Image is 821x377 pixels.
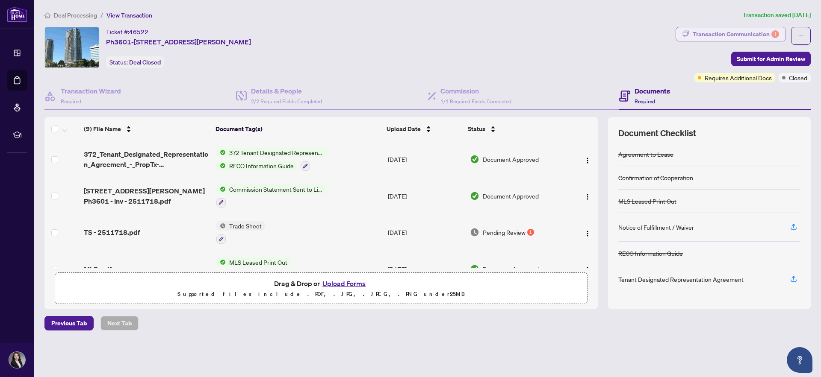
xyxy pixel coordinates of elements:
span: Document Approved [483,155,539,164]
img: Logo [584,266,591,273]
span: MLS Leased Print Out [226,257,291,267]
span: 1/1 Required Fields Completed [440,98,511,105]
div: Tenant Designated Representation Agreement [618,275,744,284]
span: Ph3601-[STREET_ADDRESS][PERSON_NAME] [106,37,251,47]
td: [DATE] [384,178,466,214]
span: Status [468,124,485,134]
div: 1 [527,229,534,236]
div: Notice of Fulfillment / Waiver [618,222,694,232]
td: [DATE] [384,251,466,287]
span: 372 Tenant Designated Representation Agreement - Authority for Lease or Purchase [226,148,327,157]
li: / [100,10,103,20]
span: RECO Information Guide [226,161,297,170]
button: Next Tab [100,316,139,330]
span: 46522 [129,28,148,36]
img: Logo [584,157,591,164]
span: Drag & Drop orUpload FormsSupported files include .PDF, .JPG, .JPEG, .PNG under25MB [55,273,587,304]
span: Document Approved [483,191,539,201]
h4: Details & People [251,86,322,96]
div: Ticket #: [106,27,148,37]
img: IMG-E12265439_1.jpg [45,27,99,67]
span: 2/2 Required Fields Completed [251,98,322,105]
img: Status Icon [216,257,226,267]
span: Deal Processing [54,12,97,19]
div: 1 [771,30,779,38]
th: Document Tag(s) [212,117,383,141]
img: Status Icon [216,221,226,231]
th: (9) File Name [80,117,212,141]
span: Commission Statement Sent to Listing Brokerage [226,184,327,194]
button: Upload Forms [320,278,368,289]
span: home [44,12,50,18]
button: Status IconTrade Sheet [216,221,265,244]
span: Upload Date [387,124,421,134]
span: Trade Sheet [226,221,265,231]
span: 372_Tenant_Designated_Representation_Agreement_-_PropTx-[PERSON_NAME] V1pdf_[DATE] 23_01_44signed... [84,149,210,170]
span: [STREET_ADDRESS][PERSON_NAME] Ph3601 - Inv - 2511718.pdf [84,186,210,206]
h4: Documents [635,86,670,96]
img: Status Icon [216,161,226,170]
span: Closed [789,73,807,82]
img: Document Status [470,155,479,164]
button: Open asap [787,347,812,373]
img: Document Status [470,191,479,201]
div: MLS Leased Print Out [618,196,676,206]
button: Transaction Communication1 [676,27,786,41]
td: [DATE] [384,214,466,251]
span: Required [61,98,81,105]
span: Requires Additional Docs [705,73,772,82]
img: Document Status [470,228,479,237]
img: Status Icon [216,148,226,157]
span: Previous Tab [51,316,87,330]
img: Document Status [470,264,479,274]
span: Pending Review [483,228,526,237]
span: Drag & Drop or [274,278,368,289]
img: Status Icon [216,184,226,194]
th: Upload Date [383,117,465,141]
p: Supported files include .PDF, .JPG, .JPEG, .PNG under 25 MB [60,289,582,299]
img: Profile Icon [9,352,25,368]
h4: Commission [440,86,511,96]
span: MLS .pdf [84,264,112,274]
button: Logo [581,189,594,203]
button: Submit for Admin Review [731,52,811,66]
span: Document Approved [483,264,539,274]
img: Logo [584,193,591,200]
span: Deal Closed [129,58,161,66]
button: Logo [581,262,594,276]
th: Status [464,117,566,141]
button: Status IconMLS Leased Print Out [216,257,291,281]
article: Transaction saved [DATE] [743,10,811,20]
button: Previous Tab [44,316,94,330]
div: Status: [106,56,164,68]
button: Logo [581,152,594,166]
span: Submit for Admin Review [737,52,805,66]
span: (9) File Name [84,124,121,134]
img: logo [7,6,27,22]
button: Status IconCommission Statement Sent to Listing Brokerage [216,184,327,207]
td: [DATE] [384,141,466,178]
div: Agreement to Lease [618,149,673,159]
span: ellipsis [798,33,804,39]
button: Logo [581,225,594,239]
span: TS - 2511718.pdf [84,227,140,237]
div: Confirmation of Cooperation [618,173,693,182]
div: RECO Information Guide [618,248,683,258]
h4: Transaction Wizard [61,86,121,96]
span: Required [635,98,655,105]
span: View Transaction [106,12,152,19]
div: Transaction Communication [693,27,779,41]
img: Logo [584,230,591,237]
span: Document Checklist [618,127,696,139]
button: Status Icon372 Tenant Designated Representation Agreement - Authority for Lease or PurchaseStatus... [216,148,327,171]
